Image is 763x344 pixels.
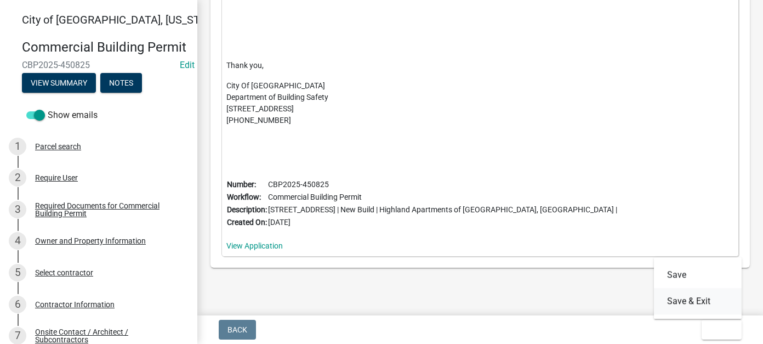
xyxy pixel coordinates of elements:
[9,296,26,313] div: 6
[35,237,146,245] div: Owner and Property Information
[35,301,115,308] div: Contractor Information
[22,73,96,93] button: View Summary
[9,138,26,155] div: 1
[267,178,618,191] td: CBP2025-450825
[35,143,81,150] div: Parcel search
[226,60,734,71] p: Thank you,
[35,269,93,277] div: Select contractor
[22,13,221,26] span: City of [GEOGRAPHIC_DATA], [US_STATE]
[22,40,189,55] h4: Commercial Building Permit
[26,109,98,122] label: Show emails
[267,216,618,229] td: [DATE]
[100,79,142,88] wm-modal-confirm: Notes
[180,60,195,70] a: Edit
[226,80,734,126] p: City Of [GEOGRAPHIC_DATA] Department of Building Safety [STREET_ADDRESS] [PHONE_NUMBER]
[9,264,26,281] div: 5
[35,202,180,217] div: Required Documents for Commercial Building Permit
[702,320,742,340] button: Exit
[180,60,195,70] wm-modal-confirm: Edit Application Number
[9,232,26,250] div: 4
[654,262,742,288] button: Save
[100,73,142,93] button: Notes
[227,193,261,201] b: Workflow:
[654,288,742,314] button: Save & Exit
[227,218,267,227] b: Created On:
[226,241,283,250] a: View Application
[219,320,256,340] button: Back
[267,191,618,204] td: Commercial Building Permit
[9,169,26,187] div: 2
[227,205,267,214] b: Description:
[35,174,78,182] div: Require User
[9,201,26,218] div: 3
[267,204,618,216] td: [STREET_ADDRESS] | New Build | Highland Apartments of [GEOGRAPHIC_DATA], [GEOGRAPHIC_DATA] |
[227,325,247,334] span: Back
[654,257,742,319] div: Exit
[35,328,180,343] div: Onsite Contact / Architect / Subcontractors
[227,180,256,189] b: Number:
[22,79,96,88] wm-modal-confirm: Summary
[22,60,175,70] span: CBP2025-450825
[710,325,726,334] span: Exit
